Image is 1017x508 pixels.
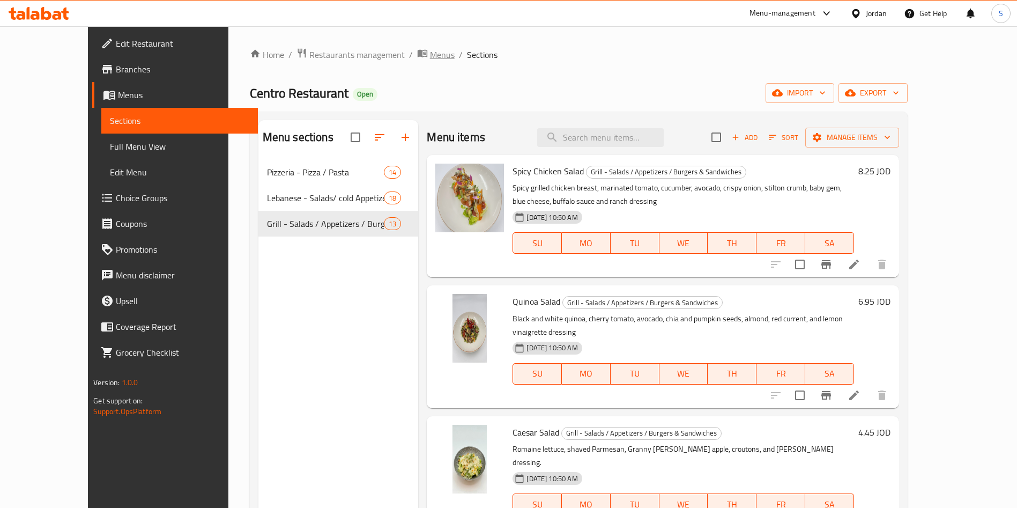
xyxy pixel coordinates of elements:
[427,129,485,145] h2: Menu items
[866,8,887,19] div: Jordan
[522,212,582,223] span: [DATE] 10:50 AM
[258,211,419,237] div: Grill - Salads / Appetizers / Burgers & Sandwiches13
[813,252,839,277] button: Branch-specific-item
[258,185,419,211] div: Lebanese - Salads/ cold Appetizers / Hot Appetizers / Sandwiches / Meals18
[664,235,704,251] span: WE
[522,474,582,484] span: [DATE] 10:50 AM
[92,340,258,365] a: Grocery Checklist
[93,404,161,418] a: Support.OpsPlatform
[384,219,400,229] span: 13
[615,235,655,251] span: TU
[101,108,258,134] a: Sections
[805,363,854,385] button: SA
[847,86,899,100] span: export
[309,48,405,61] span: Restaurants management
[384,217,401,230] div: items
[92,185,258,211] a: Choice Groups
[250,81,348,105] span: Centro Restaurant
[712,235,752,251] span: TH
[659,232,708,254] button: WE
[92,262,258,288] a: Menu disclaimer
[562,363,611,385] button: MO
[288,48,292,61] li: /
[92,211,258,237] a: Coupons
[561,427,722,440] div: Grill - Salads / Appetizers / Burgers & Sandwiches
[263,129,333,145] h2: Menu sections
[566,235,606,251] span: MO
[467,48,498,61] span: Sections
[296,48,405,62] a: Restaurants management
[756,363,805,385] button: FR
[353,88,377,101] div: Open
[101,134,258,159] a: Full Menu View
[459,48,463,61] li: /
[116,269,249,282] span: Menu disclaimer
[858,294,890,309] h6: 6.95 JOD
[93,376,120,389] span: Version:
[92,237,258,262] a: Promotions
[728,129,762,146] button: Add
[813,382,839,408] button: Branch-specific-item
[563,297,722,309] span: Grill - Salads / Appetizers / Burgers & Sandwiches
[705,126,728,149] span: Select section
[513,424,559,440] span: Caesar Salad
[762,129,805,146] span: Sort items
[353,90,377,99] span: Open
[417,48,455,62] a: Menus
[367,124,392,150] span: Sort sections
[769,131,798,144] span: Sort
[664,366,704,381] span: WE
[838,83,908,103] button: export
[566,366,606,381] span: MO
[435,164,504,232] img: Spicy Chicken Salad
[435,294,504,363] img: Quinoa Salad
[805,232,854,254] button: SA
[659,363,708,385] button: WE
[537,128,664,147] input: search
[116,346,249,359] span: Grocery Checklist
[730,131,759,144] span: Add
[615,366,655,381] span: TU
[116,192,249,204] span: Choice Groups
[384,193,400,203] span: 18
[92,82,258,108] a: Menus
[749,7,815,20] div: Menu-management
[712,366,752,381] span: TH
[805,128,899,148] button: Manage items
[517,235,558,251] span: SU
[122,376,138,389] span: 1.0.0
[522,343,582,353] span: [DATE] 10:50 AM
[789,384,811,407] span: Select to update
[858,164,890,179] h6: 8.25 JOD
[430,48,455,61] span: Menus
[766,83,834,103] button: import
[513,163,584,179] span: Spicy Chicken Salad
[267,166,384,179] div: Pizzeria - Pizza / Pasta
[267,217,384,230] span: Grill - Salads / Appetizers / Burgers & Sandwiches
[858,425,890,440] h6: 4.45 JOD
[116,243,249,256] span: Promotions
[562,232,611,254] button: MO
[118,89,249,101] span: Menus
[869,252,895,277] button: delete
[267,192,384,204] span: Lebanese - Salads/ cold Appetizers / Hot Appetizers / Sandwiches / Meals
[766,129,801,146] button: Sort
[513,312,853,339] p: Black and white quinoa, cherry tomato, avocado, chia and pumpkin seeds, almond, red current, and ...
[258,155,419,241] nav: Menu sections
[761,235,801,251] span: FR
[756,232,805,254] button: FR
[728,129,762,146] span: Add item
[116,217,249,230] span: Coupons
[774,86,826,100] span: import
[93,394,143,408] span: Get support on:
[513,363,562,385] button: SU
[848,389,860,402] a: Edit menu item
[250,48,908,62] nav: breadcrumb
[611,232,659,254] button: TU
[708,363,756,385] button: TH
[435,425,504,494] img: Caesar Salad
[384,166,401,179] div: items
[116,295,249,307] span: Upsell
[513,293,560,310] span: Quinoa Salad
